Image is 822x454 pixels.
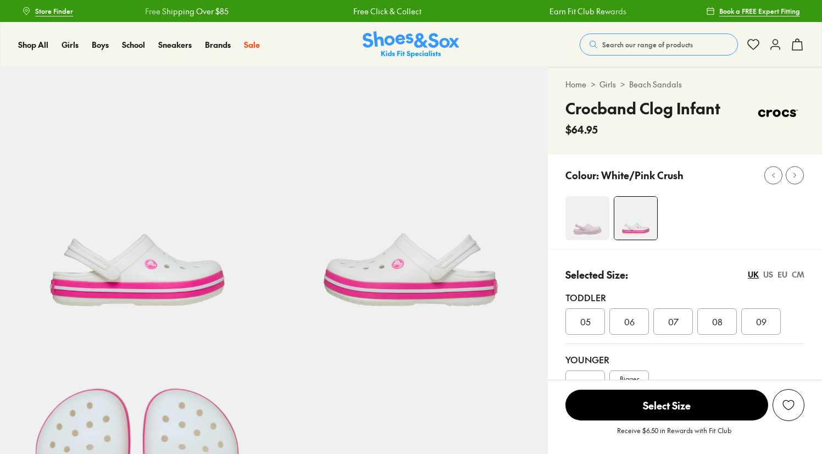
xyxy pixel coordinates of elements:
[624,315,635,328] span: 06
[565,168,599,182] p: Colour:
[122,39,145,51] a: School
[549,5,626,17] a: Earn Fit Club Rewards
[712,315,723,328] span: 08
[363,31,459,58] a: Shoes & Sox
[92,39,109,50] span: Boys
[773,389,804,421] button: Add to Wishlist
[580,315,591,328] span: 05
[565,390,768,420] span: Select Size
[158,39,192,50] span: Sneakers
[748,269,759,280] div: UK
[62,39,79,51] a: Girls
[599,79,616,90] a: Girls
[145,5,228,17] a: Free Shipping Over $85
[18,39,48,50] span: Shop All
[244,39,260,50] span: Sale
[565,79,804,90] div: > >
[35,6,73,16] span: Store Finder
[617,425,731,445] p: Receive $6.50 in Rewards with Fit Club
[565,353,804,366] div: Younger
[92,39,109,51] a: Boys
[752,97,804,130] img: Vendor logo
[565,196,609,240] img: 4-553279_1
[244,39,260,51] a: Sale
[565,79,586,90] a: Home
[565,122,598,137] span: $64.95
[353,5,421,17] a: Free Click & Collect
[122,39,145,50] span: School
[565,291,804,304] div: Toddler
[18,39,48,51] a: Shop All
[601,168,684,182] p: White/Pink Crush
[792,269,804,280] div: CM
[668,315,679,328] span: 07
[706,1,800,21] a: Book a FREE Expert Fitting
[565,97,720,120] h4: Crocband Clog Infant
[62,39,79,50] span: Girls
[205,39,231,50] span: Brands
[756,315,767,328] span: 09
[565,389,768,421] button: Select Size
[580,34,738,56] button: Search our range of products
[719,6,800,16] span: Book a FREE Expert Fitting
[763,269,773,280] div: US
[620,374,639,394] span: Bigger Sizes
[274,67,548,341] img: 5-557313_1
[602,40,693,49] span: Search our range of products
[363,31,459,58] img: SNS_Logo_Responsive.svg
[205,39,231,51] a: Brands
[614,197,657,240] img: 4-557312_1
[22,1,73,21] a: Store Finder
[629,79,682,90] a: Beach Sandals
[579,377,592,390] span: 010
[777,269,787,280] div: EU
[158,39,192,51] a: Sneakers
[565,267,628,282] p: Selected Size:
